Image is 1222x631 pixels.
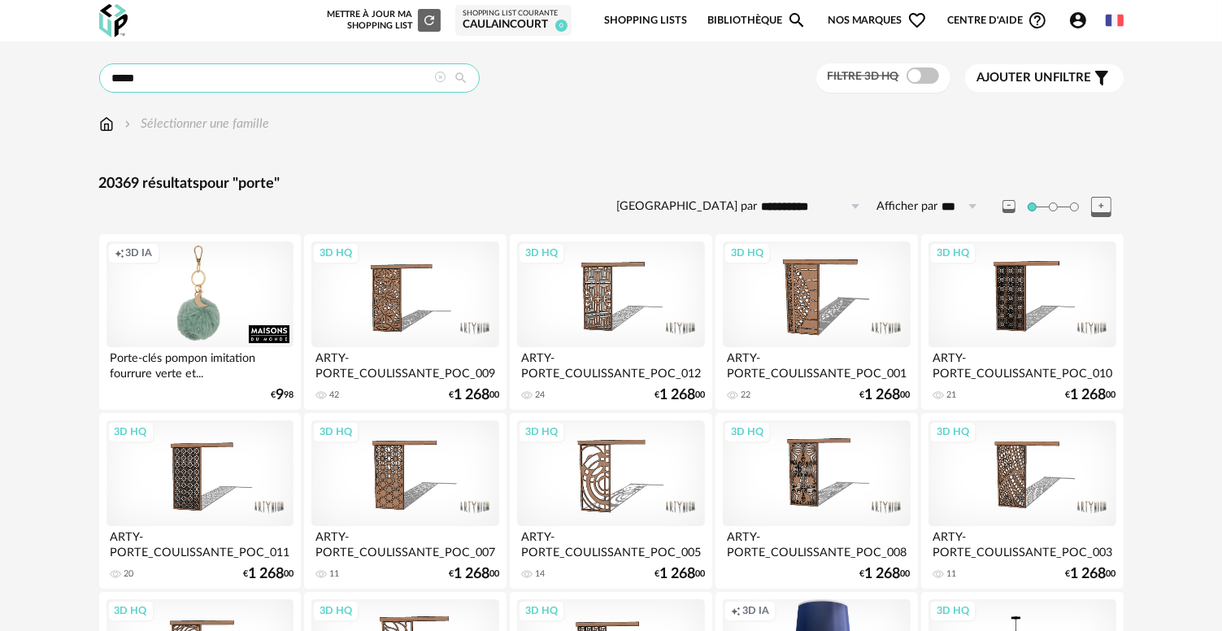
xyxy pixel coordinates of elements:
div: 3D HQ [929,600,976,621]
span: Filtre 3D HQ [828,71,899,82]
a: Shopping Lists [604,2,687,40]
div: € 00 [1066,389,1116,401]
div: € 00 [243,568,294,580]
div: Porte-clés pompon imitation fourrure verte et... [107,347,294,380]
div: € 00 [860,568,911,580]
div: 3D HQ [724,421,771,442]
div: 3D HQ [312,421,359,442]
div: Sélectionner une famille [121,115,270,133]
div: € 00 [654,568,705,580]
span: filtre [977,70,1092,86]
div: 3D HQ [518,421,565,442]
div: € 98 [271,389,294,401]
img: svg+xml;base64,PHN2ZyB3aWR0aD0iMTYiIGhlaWdodD0iMTYiIHZpZXdCb3g9IjAgMCAxNiAxNiIgZmlsbD0ibm9uZSIgeG... [121,115,134,133]
span: Account Circle icon [1068,11,1088,30]
div: € 00 [654,389,705,401]
span: 1 268 [865,568,901,580]
div: 20369 résultats [99,175,1124,194]
a: BibliothèqueMagnify icon [707,2,807,40]
div: 3D HQ [312,242,359,263]
span: Ajouter un [977,72,1054,84]
div: € 00 [449,389,499,401]
img: svg+xml;base64,PHN2ZyB3aWR0aD0iMTYiIGhlaWdodD0iMTciIHZpZXdCb3g9IjAgMCAxNiAxNyIgZmlsbD0ibm9uZSIgeG... [99,115,114,133]
div: 14 [535,568,545,580]
span: 1 268 [659,389,695,401]
span: Creation icon [115,246,124,259]
div: 3D HQ [312,600,359,621]
div: 22 [741,389,750,401]
img: fr [1106,11,1124,29]
div: 3D HQ [929,242,976,263]
span: 1 268 [1071,389,1107,401]
div: 21 [946,389,956,401]
span: Nos marques [828,2,927,40]
label: [GEOGRAPHIC_DATA] par [617,199,758,215]
span: 0 [555,20,568,32]
a: 3D HQ ARTY-PORTE_COULISSANTE_POC_001_2200X1100_BAMBOU 22 €1 26800 [715,234,917,410]
span: 1 268 [1071,568,1107,580]
div: ARTY-PORTE_COULISSANTE_POC_009_2200X1100_BAMBOU [311,347,498,380]
span: 1 268 [454,568,489,580]
span: 1 268 [454,389,489,401]
a: 3D HQ ARTY-PORTE_COULISSANTE_POC_008_2200X1100_BAMBOU €1 26800 [715,413,917,589]
a: 3D HQ ARTY-PORTE_COULISSANTE_POC_010_2200X1100_BAMBOU 21 €1 26800 [921,234,1123,410]
div: 3D HQ [107,421,154,442]
span: Help Circle Outline icon [1028,11,1047,30]
div: 3D HQ [724,242,771,263]
span: 9 [276,389,284,401]
span: Heart Outline icon [907,11,927,30]
span: Magnify icon [787,11,807,30]
div: € 00 [449,568,499,580]
a: 3D HQ ARTY-PORTE_COULISSANTE_POC_005_2200X1100_BAMBOU 14 €1 26800 [510,413,711,589]
span: 1 268 [865,389,901,401]
span: 1 268 [659,568,695,580]
span: Centre d'aideHelp Circle Outline icon [947,11,1047,30]
img: OXP [99,4,128,37]
span: 3D IA [126,246,153,259]
div: ARTY-PORTE_COULISSANTE_POC_001_2200X1100_BAMBOU [723,347,910,380]
div: ARTY-PORTE_COULISSANTE_POC_005_2200X1100_BAMBOU [517,526,704,559]
div: ARTY-PORTE_COULISSANTE_POC_012_2200X1100_BAMBOU [517,347,704,380]
span: 3D IA [742,604,769,617]
span: 1 268 [248,568,284,580]
div: ARTY-PORTE_COULISSANTE_POC_007_2200X1100_BAMBOU [311,526,498,559]
a: 3D HQ ARTY-PORTE_COULISSANTE_POC_011_2200X1100_BAMBOU 20 €1 26800 [99,413,301,589]
div: ARTY-PORTE_COULISSANTE_POC_010_2200X1100_BAMBOU [928,347,1115,380]
a: Shopping List courante Caulaincourt 0 [463,9,564,33]
div: ARTY-PORTE_COULISSANTE_POC_003_2200X1100_BAMBOU [928,526,1115,559]
div: 11 [946,568,956,580]
span: Filter icon [1092,68,1111,88]
div: € 00 [860,389,911,401]
a: 3D HQ ARTY-PORTE_COULISSANTE_POC_009_2200X1100_BAMBOU 42 €1 26800 [304,234,506,410]
a: 3D HQ ARTY-PORTE_COULISSANTE_POC_007_2200X1100_BAMBOU 11 €1 26800 [304,413,506,589]
div: 42 [329,389,339,401]
div: 3D HQ [107,600,154,621]
div: 24 [535,389,545,401]
div: 3D HQ [518,242,565,263]
span: Creation icon [731,604,741,617]
span: Refresh icon [422,15,437,24]
div: Shopping List courante [463,9,564,19]
div: ARTY-PORTE_COULISSANTE_POC_008_2200X1100_BAMBOU [723,526,910,559]
div: 20 [124,568,134,580]
div: 11 [329,568,339,580]
div: 3D HQ [929,421,976,442]
div: ARTY-PORTE_COULISSANTE_POC_011_2200X1100_BAMBOU [107,526,294,559]
div: 3D HQ [518,600,565,621]
span: Account Circle icon [1068,11,1095,30]
label: Afficher par [877,199,938,215]
div: Caulaincourt [463,18,564,33]
div: € 00 [1066,568,1116,580]
a: Creation icon 3D IA Porte-clés pompon imitation fourrure verte et... €998 [99,234,301,410]
a: 3D HQ ARTY-PORTE_COULISSANTE_POC_012_2200X1100_BAMBOU 24 €1 26800 [510,234,711,410]
button: Ajouter unfiltre Filter icon [965,64,1124,92]
span: pour "porte" [200,176,280,191]
a: 3D HQ ARTY-PORTE_COULISSANTE_POC_003_2200X1100_BAMBOU 11 €1 26800 [921,413,1123,589]
div: Mettre à jour ma Shopping List [324,9,441,32]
